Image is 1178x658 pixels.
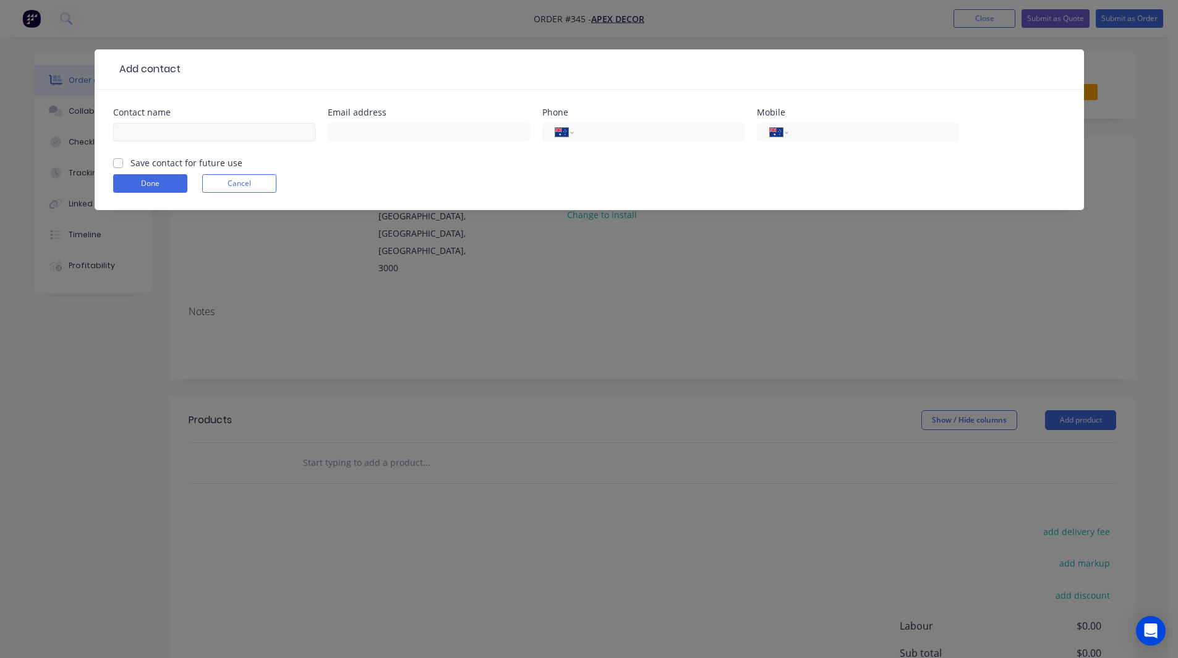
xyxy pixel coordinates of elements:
[542,108,745,117] div: Phone
[130,156,242,169] label: Save contact for future use
[113,174,187,193] button: Done
[328,108,530,117] div: Email address
[757,108,959,117] div: Mobile
[113,108,315,117] div: Contact name
[1136,616,1166,646] div: Open Intercom Messenger
[202,174,276,193] button: Cancel
[113,62,181,77] div: Add contact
